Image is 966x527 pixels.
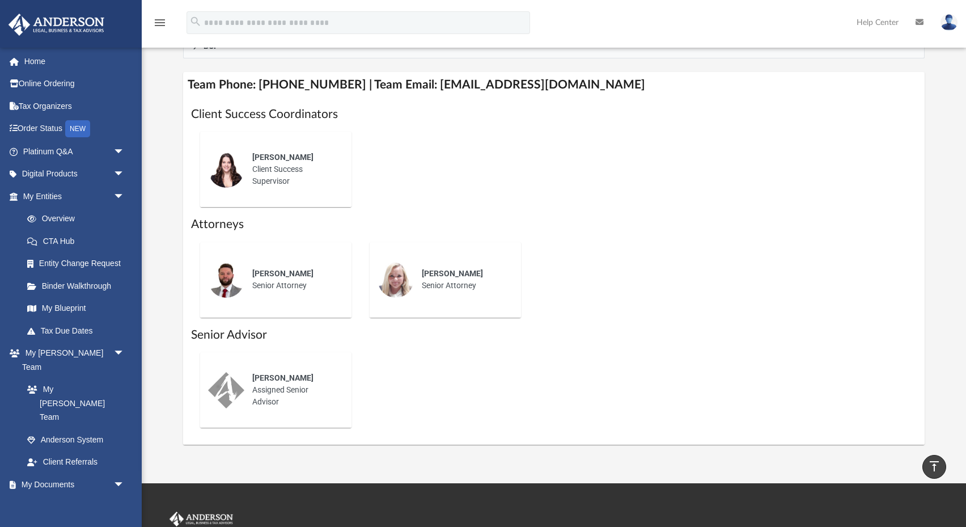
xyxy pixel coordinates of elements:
[244,260,344,300] div: Senior Attorney
[8,50,142,73] a: Home
[8,163,142,185] a: Digital Productsarrow_drop_down
[153,16,167,29] i: menu
[422,269,483,278] span: [PERSON_NAME]
[113,342,136,365] span: arrow_drop_down
[940,14,957,31] img: User Pic
[16,208,142,230] a: Overview
[65,120,90,137] div: NEW
[113,473,136,496] span: arrow_drop_down
[378,262,414,298] img: thumbnail
[167,512,235,526] img: Anderson Advisors Platinum Portal
[191,106,917,123] h1: Client Success Coordinators
[252,153,313,162] span: [PERSON_NAME]
[183,72,925,98] h4: Team Phone: [PHONE_NUMBER] | Team Email: [EMAIL_ADDRESS][DOMAIN_NAME]
[8,73,142,95] a: Online Ordering
[16,319,142,342] a: Tax Due Dates
[8,95,142,117] a: Tax Organizers
[113,185,136,208] span: arrow_drop_down
[208,372,244,408] img: thumbnail
[16,378,130,429] a: My [PERSON_NAME] Team
[153,22,167,29] a: menu
[16,451,136,474] a: Client Referrals
[8,140,142,163] a: Platinum Q&Aarrow_drop_down
[16,428,136,451] a: Anderson System
[189,15,202,28] i: search
[414,260,513,300] div: Senior Attorney
[8,185,142,208] a: My Entitiesarrow_drop_down
[191,216,917,233] h1: Attorneys
[8,342,136,378] a: My [PERSON_NAME] Teamarrow_drop_down
[208,262,244,298] img: thumbnail
[252,373,313,382] span: [PERSON_NAME]
[113,140,136,163] span: arrow_drop_down
[191,327,917,343] h1: Senior Advisor
[113,163,136,186] span: arrow_drop_down
[208,151,244,188] img: thumbnail
[8,117,142,141] a: Order StatusNEW
[922,455,946,479] a: vertical_align_top
[5,14,108,36] img: Anderson Advisors Platinum Portal
[927,459,941,473] i: vertical_align_top
[252,269,313,278] span: [PERSON_NAME]
[16,275,142,297] a: Binder Walkthrough
[16,230,142,252] a: CTA Hub
[244,364,344,416] div: Assigned Senior Advisor
[204,42,219,50] span: BCP
[16,252,142,275] a: Entity Change Request
[16,297,136,320] a: My Blueprint
[244,144,344,195] div: Client Success Supervisor
[8,473,136,496] a: My Documentsarrow_drop_down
